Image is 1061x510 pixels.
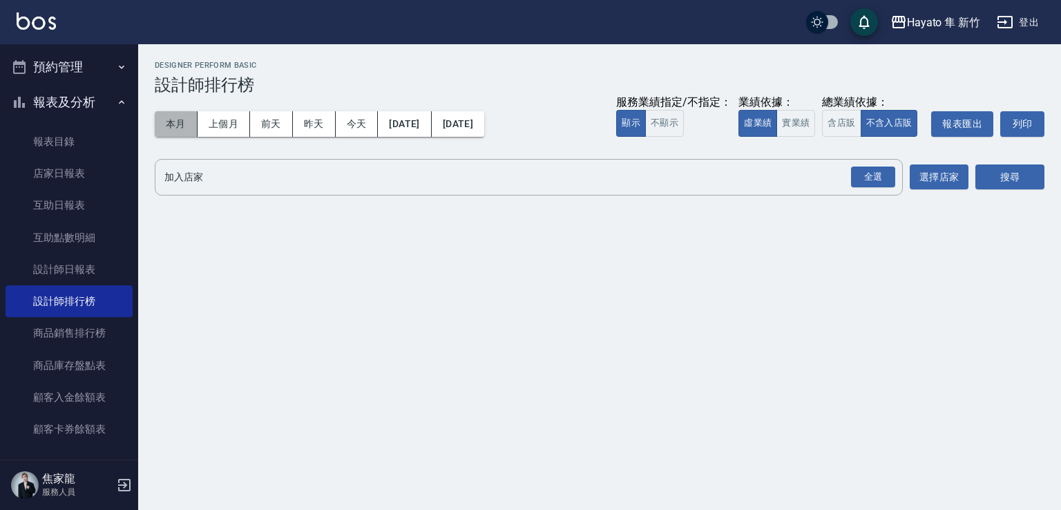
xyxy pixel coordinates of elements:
[1000,111,1044,137] button: 列印
[6,285,133,317] a: 設計師排行榜
[11,471,39,499] img: Person
[907,14,980,31] div: Hayato 隼 新竹
[6,317,133,349] a: 商品銷售排行榜
[851,167,895,188] div: 全選
[6,222,133,254] a: 互助點數明細
[42,472,113,486] h5: 焦家龍
[6,451,133,487] button: 客戶管理
[6,381,133,413] a: 顧客入金餘額表
[931,111,993,137] button: 報表匯出
[776,110,815,137] button: 實業績
[616,95,732,110] div: 服務業績指定/不指定：
[6,84,133,120] button: 報表及分析
[6,189,133,221] a: 互助日報表
[6,126,133,158] a: 報表目錄
[850,8,878,36] button: save
[616,110,646,137] button: 顯示
[738,95,815,110] div: 業績依據：
[6,158,133,189] a: 店家日報表
[991,10,1044,35] button: 登出
[6,49,133,85] button: 預約管理
[155,61,1044,70] h2: Designer Perform Basic
[975,164,1044,190] button: 搜尋
[645,110,684,137] button: 不顯示
[6,413,133,445] a: 顧客卡券餘額表
[17,12,56,30] img: Logo
[198,111,250,137] button: 上個月
[885,8,986,37] button: Hayato 隼 新竹
[42,486,113,498] p: 服務人員
[336,111,379,137] button: 今天
[822,110,861,137] button: 含店販
[738,110,777,137] button: 虛業績
[155,75,1044,95] h3: 設計師排行榜
[378,111,431,137] button: [DATE]
[822,95,924,110] div: 總業績依據：
[848,164,898,191] button: Open
[6,254,133,285] a: 設計師日報表
[6,350,133,381] a: 商品庫存盤點表
[432,111,484,137] button: [DATE]
[155,111,198,137] button: 本月
[910,164,968,190] button: 選擇店家
[161,165,876,189] input: 店家名稱
[293,111,336,137] button: 昨天
[861,110,918,137] button: 不含入店販
[250,111,293,137] button: 前天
